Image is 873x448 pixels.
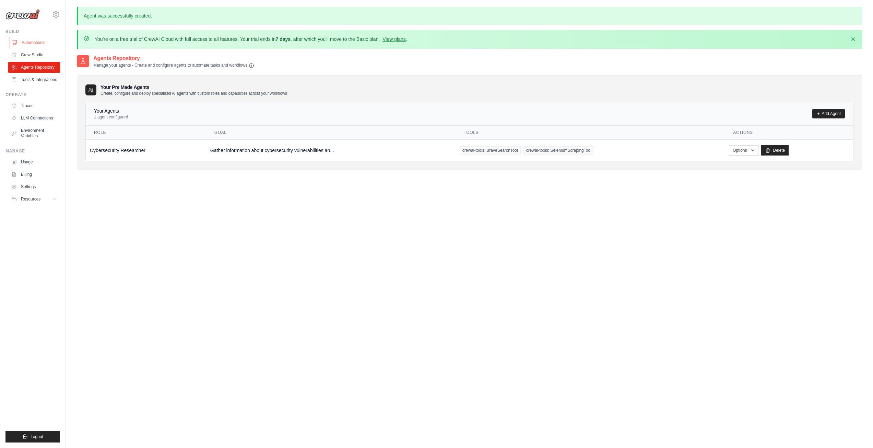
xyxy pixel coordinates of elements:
a: View plans [382,36,405,42]
a: Add Agent [812,109,845,118]
button: Options [729,145,758,156]
h4: Your Agents [94,107,128,114]
span: Resources [21,196,40,202]
p: Create, configure and deploy specialized AI agents with custom roles and capabilities across your... [101,91,287,96]
p: 1 agent configured [94,114,128,120]
span: crewai-tools: SeleniumScrapingTool [523,146,594,154]
span: crewai-tools: BraveSearchTool [460,146,521,154]
p: Agent was successfully created. [77,7,862,25]
a: Environment Variables [8,125,60,141]
p: Manage your agents - Create and configure agents to automate tasks and workflows [93,62,254,68]
th: Tools [456,126,725,140]
div: Build [5,29,60,34]
strong: 7 days [275,36,291,42]
a: Billing [8,169,60,180]
div: Operate [5,92,60,97]
td: Cybersecurity Researcher [86,139,206,161]
th: Actions [725,126,853,140]
a: Traces [8,100,60,111]
span: Logout [31,434,43,439]
h2: Agents Repository [93,54,254,62]
th: Role [86,126,206,140]
a: Crew Studio [8,49,60,60]
a: Automations [9,37,61,48]
div: Manage [5,148,60,154]
button: Resources [8,194,60,205]
a: Settings [8,181,60,192]
p: You're on a free trial of CrewAI Cloud with full access to all features. Your trial ends in , aft... [95,36,407,43]
a: Tools & Integrations [8,74,60,85]
h3: Your Pre Made Agents [101,84,287,96]
th: Goal [206,126,456,140]
td: Gather information about cybersecurity vulnerabilities an... [206,139,456,161]
a: Usage [8,157,60,168]
a: Delete [761,145,789,156]
button: Logout [5,431,60,443]
a: Agents Repository [8,62,60,73]
a: LLM Connections [8,113,60,124]
img: Logo [5,9,40,20]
